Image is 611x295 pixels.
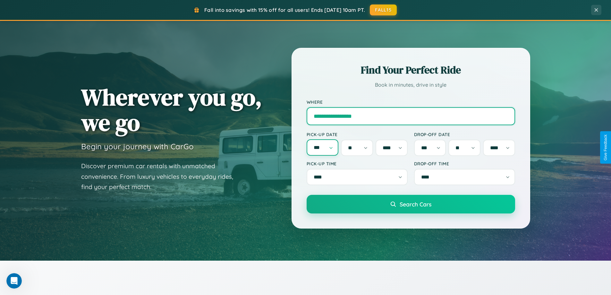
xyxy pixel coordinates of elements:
[414,161,515,166] label: Drop-off Time
[603,134,608,161] div: Give Feedback
[204,7,365,13] span: Fall into savings with 15% off for all users! Ends [DATE] 10am PT.
[370,4,397,15] button: FALL15
[400,201,431,208] span: Search Cars
[6,273,22,289] iframe: Intercom live chat
[307,195,515,213] button: Search Cars
[307,132,408,137] label: Pick-up Date
[81,84,262,135] h1: Wherever you go, we go
[307,63,515,77] h2: Find Your Perfect Ride
[81,161,242,192] p: Discover premium car rentals with unmatched convenience. From luxury vehicles to everyday rides, ...
[307,99,515,105] label: Where
[307,80,515,90] p: Book in minutes, drive in style
[81,142,194,151] h3: Begin your journey with CarGo
[414,132,515,137] label: Drop-off Date
[307,161,408,166] label: Pick-up Time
